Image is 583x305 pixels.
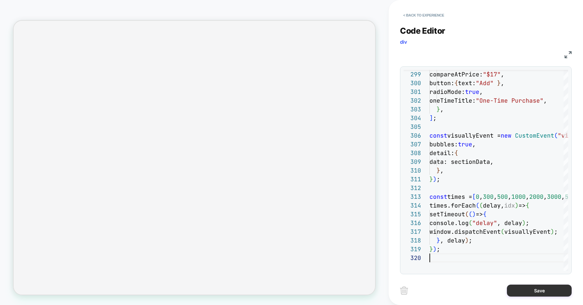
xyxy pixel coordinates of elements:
span: ] [429,114,433,122]
div: 317 [404,227,421,236]
span: radioMode: [429,88,465,96]
div: 299 [404,70,421,79]
span: visuallyEvent = [447,132,501,139]
div: 318 [404,236,421,245]
div: 304 [404,114,421,122]
span: } [497,79,501,87]
span: { [454,149,458,157]
span: "One-Time Purchase" [476,97,543,104]
span: idx [504,202,515,209]
div: 308 [404,149,421,157]
span: window.dispatchEvent [429,228,501,235]
span: ) [433,245,437,253]
span: , [440,167,444,174]
span: , [508,193,511,200]
div: 319 [404,245,421,254]
span: ( [479,202,483,209]
span: , [543,193,547,200]
span: ) [515,202,519,209]
span: } [429,175,433,183]
span: detail: [429,149,454,157]
span: } [437,237,440,244]
span: 300 [483,193,494,200]
span: => [476,210,483,218]
div: 312 [404,184,421,192]
span: } [429,245,433,253]
span: compareAtPrice: [429,71,483,78]
div: 309 [404,157,421,166]
span: { [483,210,486,218]
span: { [454,79,458,87]
button: < Back to experience [400,10,447,20]
span: visuallyEvent [504,228,551,235]
span: ; [526,219,529,227]
span: times.forEach [429,202,476,209]
span: ; [437,175,440,183]
span: 1000 [511,193,526,200]
span: 2000 [529,193,543,200]
span: ( [469,219,472,227]
span: ; [437,245,440,253]
div: 320 [404,254,421,262]
div: 314 [404,201,421,210]
span: { [526,202,529,209]
span: ; [554,228,558,235]
span: , delay [497,219,522,227]
span: new [501,132,511,139]
span: , [479,193,483,200]
span: 3000 [547,193,561,200]
span: , [501,71,504,78]
span: delay, [483,202,504,209]
span: button: [429,79,454,87]
span: ; [433,114,437,122]
span: 500 [497,193,508,200]
span: "delay" [472,219,497,227]
span: , [501,79,504,87]
div: 311 [404,175,421,184]
span: ( [554,132,558,139]
div: 306 [404,131,421,140]
span: console.log [429,219,469,227]
span: ( [465,210,469,218]
span: , [479,88,483,96]
span: [ [472,193,476,200]
span: const [429,193,447,200]
span: , [494,193,497,200]
span: , [543,97,547,104]
div: 300 [404,79,421,87]
div: 303 [404,105,421,114]
span: , [472,141,476,148]
img: delete [400,287,408,295]
span: ) [472,210,476,218]
div: 302 [404,96,421,105]
span: setTimeout [429,210,465,218]
div: 305 [404,122,421,131]
span: ( [501,228,504,235]
span: times = [447,193,472,200]
span: div [400,39,407,45]
span: 0 [476,193,479,200]
span: ( [469,210,472,218]
div: 301 [404,87,421,96]
span: data: sectionData, [429,158,494,165]
button: Save [507,285,572,297]
div: 316 [404,219,421,227]
span: => [519,202,526,209]
span: oneTimeTitle: [429,97,476,104]
div: 310 [404,166,421,175]
span: } [437,106,440,113]
span: , [440,106,444,113]
span: const [429,132,447,139]
span: true [465,88,479,96]
span: } [437,167,440,174]
span: "$17" [483,71,501,78]
span: Code Editor [400,26,445,36]
span: ( [476,202,479,209]
div: 315 [404,210,421,219]
span: ; [469,237,472,244]
span: text: [458,79,476,87]
span: true [458,141,472,148]
span: "Add" [476,79,494,87]
div: 313 [404,192,421,201]
span: ) [465,237,469,244]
